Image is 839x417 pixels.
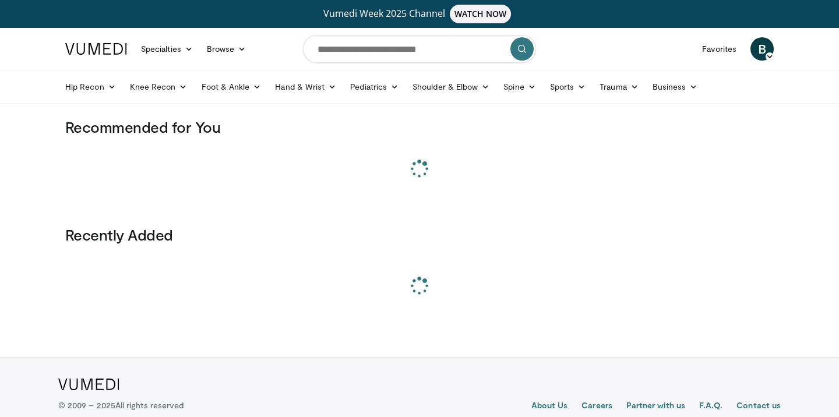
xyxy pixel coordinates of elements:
[58,75,123,98] a: Hip Recon
[593,75,646,98] a: Trauma
[699,400,722,414] a: F.A.Q.
[496,75,542,98] a: Spine
[58,400,184,411] p: © 2009 – 2025
[646,75,705,98] a: Business
[115,400,184,410] span: All rights reserved
[626,400,685,414] a: Partner with us
[406,75,496,98] a: Shoulder & Elbow
[268,75,343,98] a: Hand & Wrist
[58,379,119,390] img: VuMedi Logo
[736,400,781,414] a: Contact us
[343,75,406,98] a: Pediatrics
[134,37,200,61] a: Specialties
[67,5,772,23] a: Vumedi Week 2025 ChannelWATCH NOW
[543,75,593,98] a: Sports
[531,400,568,414] a: About Us
[695,37,743,61] a: Favorites
[65,43,127,55] img: VuMedi Logo
[303,35,536,63] input: Search topics, interventions
[195,75,269,98] a: Foot & Ankle
[65,225,774,244] h3: Recently Added
[123,75,195,98] a: Knee Recon
[450,5,512,23] span: WATCH NOW
[750,37,774,61] a: B
[581,400,612,414] a: Careers
[65,118,774,136] h3: Recommended for You
[200,37,253,61] a: Browse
